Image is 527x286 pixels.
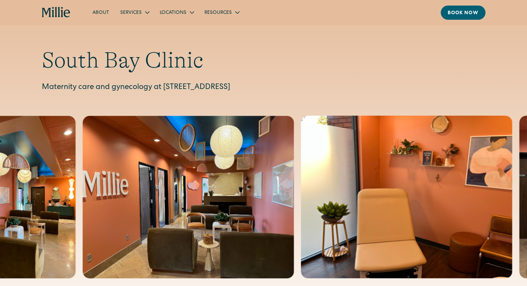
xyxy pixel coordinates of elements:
h1: South Bay Clinic [42,47,485,74]
p: Maternity care and gynecology at [STREET_ADDRESS] [42,82,485,93]
div: Services [120,9,142,17]
div: Resources [204,9,232,17]
div: Locations [160,9,186,17]
div: Locations [154,7,199,18]
div: Services [115,7,154,18]
div: Book now [448,10,478,17]
a: Book now [441,6,485,20]
a: About [87,7,115,18]
a: home [42,7,71,18]
div: Resources [199,7,244,18]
